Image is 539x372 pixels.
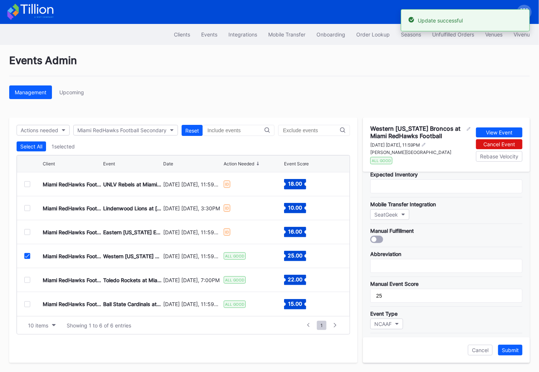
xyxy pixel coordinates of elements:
[103,277,162,283] div: Toledo Rockets at Miami RedHawks Football
[370,281,522,287] div: Manual Event Score
[288,228,302,235] text: 16.00
[73,125,178,136] button: Miami RedHawks Football Secondary
[67,322,131,329] div: Showing 1 to 6 of 6 entries
[163,205,222,211] div: [DATE] [DATE], 3:30PM
[59,89,84,95] div: Upcoming
[459,9,498,15] div: Mets Secondary
[485,31,503,38] div: Venues
[9,54,530,76] div: Events Admin
[401,31,421,38] div: Seasons
[288,204,302,211] text: 10.00
[43,253,101,259] div: Miami RedHawks Football Secondary
[223,28,263,41] button: Integrations
[103,253,162,259] div: Western [US_STATE] Broncos at Miami RedHawks Football
[263,28,311,41] button: Mobile Transfer
[370,209,409,220] button: SeatGeek
[52,143,75,150] div: 1 selected
[224,252,246,260] div: ALL GOOD
[480,28,508,41] button: Venues
[288,252,302,259] text: 25.00
[17,125,70,136] button: Actions needed
[28,322,48,329] div: 10 items
[370,125,465,140] div: Western [US_STATE] Broncos at Miami RedHawks Football
[163,301,222,307] div: [DATE] [DATE], 11:59PM
[103,181,162,187] div: UNLV Rebels at Miami RedHawks Football
[103,205,162,211] div: Lindenwood Lions at [GEOGRAPHIC_DATA] RedHawks Football
[514,31,530,38] div: Vivenu
[351,28,395,41] button: Order Lookup
[20,143,42,150] div: Select All
[224,180,230,188] div: ID
[163,229,222,235] div: [DATE] [DATE], 11:59PM
[207,127,265,133] input: Include events
[316,31,345,38] div: Onboarding
[454,5,511,19] button: Mets Secondary
[54,85,90,99] button: Upcoming
[228,31,257,38] div: Integrations
[418,17,463,24] div: Update successful
[370,319,403,329] button: NCAAF
[468,345,493,355] button: Cancel
[9,85,52,99] button: Management
[284,161,309,166] div: Event Score
[370,201,522,207] div: Mobile Transfer Integration
[43,161,55,166] div: Client
[370,150,470,155] div: [PERSON_NAME][GEOGRAPHIC_DATA]
[502,347,519,353] div: Submit
[483,141,515,147] div: Cancel Event
[163,181,222,187] div: [DATE] [DATE], 11:59PM
[103,301,162,307] div: Ball State Cardinals at Miami RedHawks Football
[43,229,101,235] div: Miami RedHawks Football Secondary
[182,125,203,136] button: Reset
[174,31,190,38] div: Clients
[370,251,522,257] div: Abbreviation
[103,229,162,235] div: Eastern [US_STATE] Eagles at [GEOGRAPHIC_DATA] RedHawks Football
[370,157,392,164] div: ALL GOOD
[283,127,340,133] input: Exclude events
[163,161,173,166] div: Date
[224,228,230,236] div: ID
[224,204,230,212] div: ID
[476,139,522,149] button: Cancel Event
[224,161,254,166] div: Action Needed
[168,28,196,41] button: Clients
[374,211,398,218] div: SeatGeek
[43,181,101,187] div: Miami RedHawks Football Secondary
[288,180,302,187] text: 18.00
[472,347,489,353] div: Cancel
[224,276,246,284] div: ALL GOOD
[17,141,46,151] button: Select All
[480,153,518,159] div: Rebase Velocity
[427,28,480,41] button: Unfulfilled Orders
[163,253,222,259] div: [DATE] [DATE], 11:59PM
[317,321,326,330] span: 1
[21,127,58,133] div: Actions needed
[508,28,535,41] button: Vivenu
[311,28,351,41] button: Onboarding
[370,337,522,343] div: Maximum Attendance
[356,31,390,38] div: Order Lookup
[288,300,302,306] text: 15.00
[486,129,512,136] div: View Event
[185,127,199,134] div: Reset
[15,89,46,95] div: Management
[395,28,427,41] button: Seasons
[43,277,101,283] div: Miami RedHawks Football Secondary
[370,142,420,148] div: [DATE] [DATE], 11:59PM
[196,28,223,41] button: Events
[370,310,522,317] div: Event Type
[224,301,246,308] div: ALL GOOD
[201,31,217,38] div: Events
[77,127,167,133] div: Miami RedHawks Football Secondary
[432,31,474,38] div: Unfulfilled Orders
[268,31,305,38] div: Mobile Transfer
